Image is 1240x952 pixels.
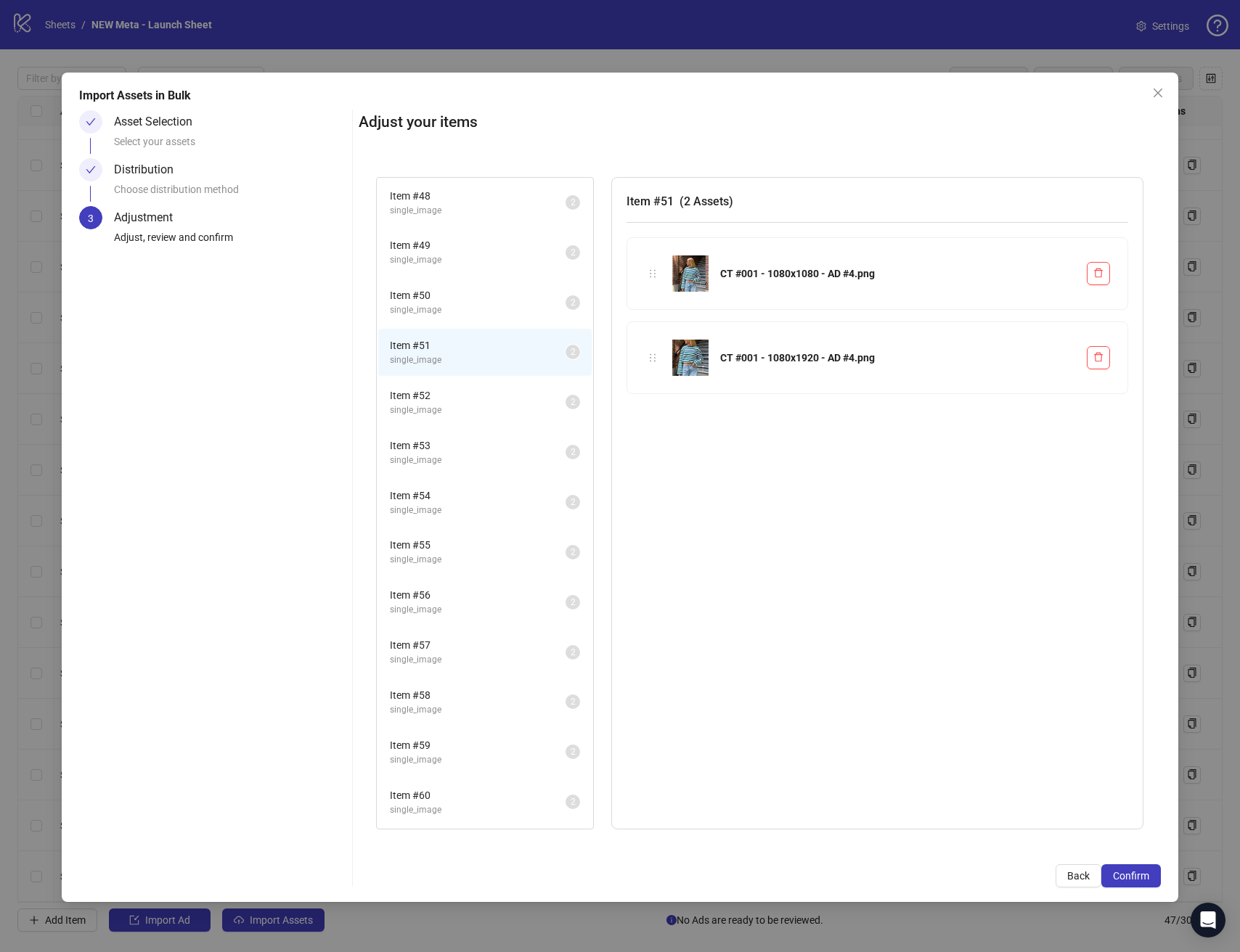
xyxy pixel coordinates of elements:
[571,797,576,807] span: 2
[672,340,709,376] img: CT #001 - 1080x1920 - AD #4.png
[566,345,580,359] sup: 2
[571,247,576,258] span: 2
[114,229,346,254] div: Adjust, review and confirm
[566,694,580,709] sup: 2
[390,803,566,817] span: single_image
[390,337,566,353] span: Item # 51
[390,438,566,454] span: Item # 53
[390,737,566,753] span: Item # 59
[390,403,566,417] span: single_image
[571,597,576,607] span: 2
[571,497,576,507] span: 2
[1093,268,1104,278] span: delete
[390,488,566,504] span: Item # 54
[390,287,566,303] span: Item # 50
[390,237,566,253] span: Item # 49
[645,266,661,282] div: holder
[680,194,733,208] span: ( 2 Assets )
[1101,864,1161,887] button: Confirm
[114,181,346,206] div: Choose distribution method
[571,197,576,208] span: 2
[390,687,566,703] span: Item # 58
[114,158,185,181] div: Distribution
[390,504,566,517] span: single_image
[566,195,580,210] sup: 2
[390,637,566,653] span: Item # 57
[114,134,346,158] div: Select your assets
[114,206,184,229] div: Adjustment
[390,753,566,767] span: single_image
[566,795,580,809] sup: 2
[79,87,1160,104] div: Import Assets in Bulk
[86,117,96,127] span: check
[571,747,576,757] span: 2
[390,204,566,218] span: single_image
[672,255,709,292] img: CT #001 - 1080x1080 - AD #4.png
[390,603,566,617] span: single_image
[1087,346,1110,369] button: Delete
[390,787,566,803] span: Item # 60
[566,245,580,260] sup: 2
[390,703,566,717] span: single_image
[390,454,566,467] span: single_image
[1056,864,1101,887] button: Back
[1087,262,1110,285] button: Delete
[720,350,1074,366] div: CT #001 - 1080x1920 - AD #4.png
[571,447,576,457] span: 2
[566,595,580,610] sup: 2
[359,110,1160,134] h2: Adjust your items
[390,353,566,367] span: single_image
[566,744,580,759] sup: 2
[390,387,566,403] span: Item # 52
[566,645,580,660] sup: 2
[390,537,566,553] span: Item # 55
[566,295,580,310] sup: 2
[571,547,576,557] span: 2
[390,253,566,267] span: single_image
[648,268,658,279] span: holder
[627,192,1127,210] h3: Item # 51
[566,495,580,509] sup: 2
[390,303,566,317] span: single_image
[390,188,566,204] span: Item # 48
[390,553,566,567] span: single_image
[566,395,580,409] sup: 2
[390,653,566,667] span: single_image
[88,213,94,224] span: 3
[1067,870,1090,882] span: Back
[648,353,658,363] span: holder
[1191,903,1225,937] div: Open Intercom Messenger
[1146,81,1170,104] button: Close
[1093,352,1104,362] span: delete
[645,350,661,366] div: holder
[720,266,1074,282] div: CT #001 - 1080x1080 - AD #4.png
[1152,87,1164,99] span: close
[390,587,566,603] span: Item # 56
[571,697,576,707] span: 2
[566,445,580,459] sup: 2
[114,110,204,134] div: Asset Selection
[1113,870,1149,882] span: Confirm
[86,165,96,175] span: check
[571,347,576,357] span: 2
[571,397,576,407] span: 2
[571,297,576,308] span: 2
[566,545,580,559] sup: 2
[571,647,576,657] span: 2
